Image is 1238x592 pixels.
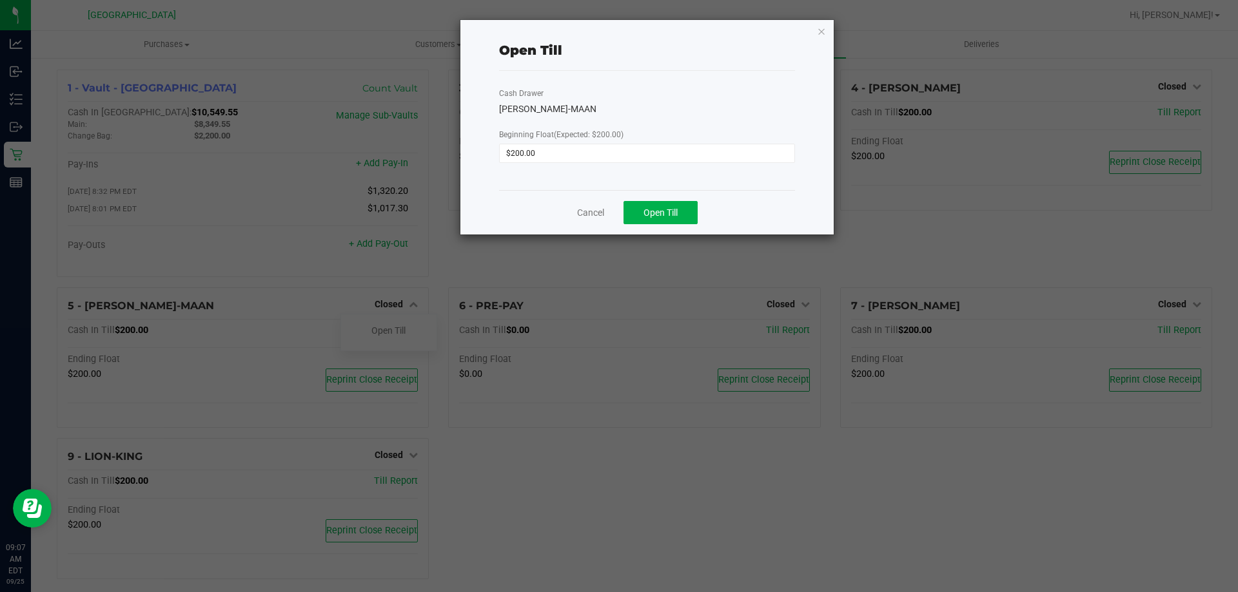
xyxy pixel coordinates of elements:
div: Open Till [499,41,562,60]
span: (Expected: $200.00) [554,130,624,139]
a: Cancel [577,206,604,220]
div: [PERSON_NAME]-MAAN [499,102,795,116]
label: Cash Drawer [499,88,544,99]
span: Beginning Float [499,130,624,139]
span: Open Till [644,207,678,218]
iframe: Resource center [13,489,52,528]
button: Open Till [624,201,698,224]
